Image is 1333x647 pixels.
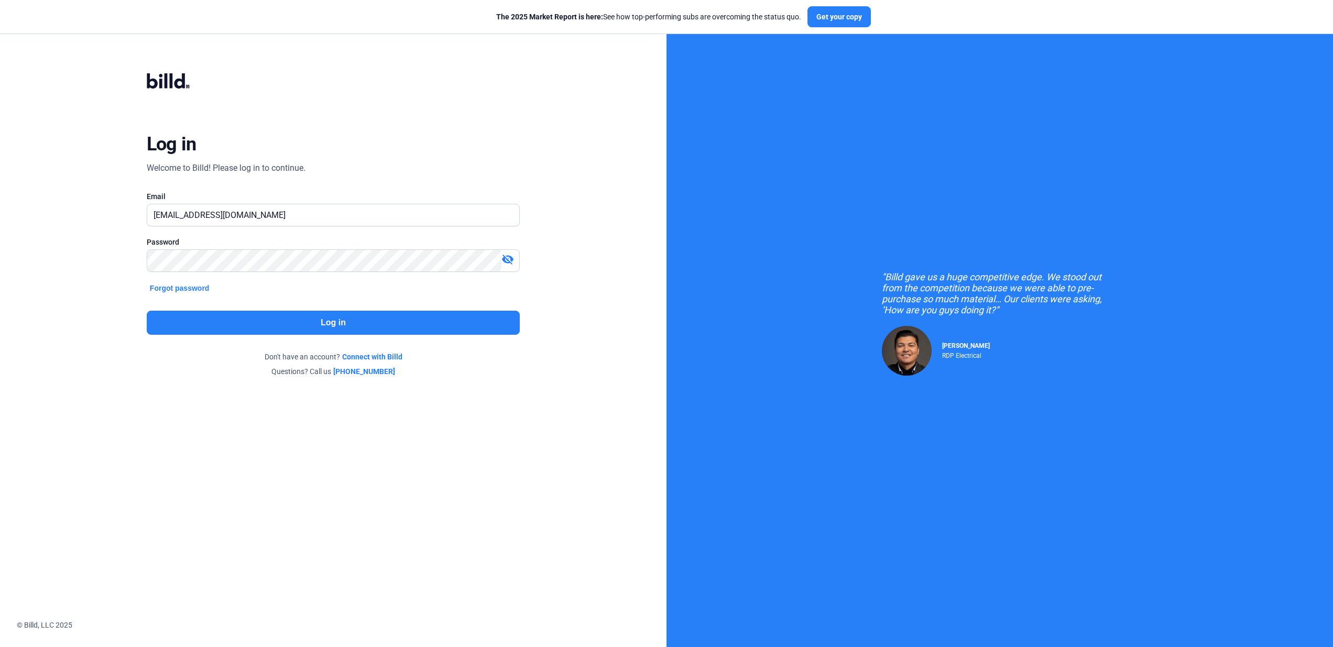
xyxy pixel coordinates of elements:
div: Welcome to Billd! Please log in to continue. [147,162,305,174]
button: Forgot password [147,282,213,294]
div: Don't have an account? [147,352,520,362]
span: The 2025 Market Report is here: [496,13,603,21]
span: [PERSON_NAME] [942,342,990,349]
a: [PHONE_NUMBER] [333,366,395,377]
button: Log in [147,311,520,335]
div: Log in [147,133,196,156]
div: RDP Electrical [942,349,990,359]
img: Raul Pacheco [882,326,932,376]
mat-icon: visibility_off [501,253,514,266]
a: Connect with Billd [342,352,402,362]
div: Password [147,237,520,247]
div: Questions? Call us [147,366,520,377]
button: Get your copy [807,6,871,27]
div: See how top-performing subs are overcoming the status quo. [496,12,801,22]
div: Email [147,191,520,202]
div: "Billd gave us a huge competitive edge. We stood out from the competition because we were able to... [882,271,1118,315]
